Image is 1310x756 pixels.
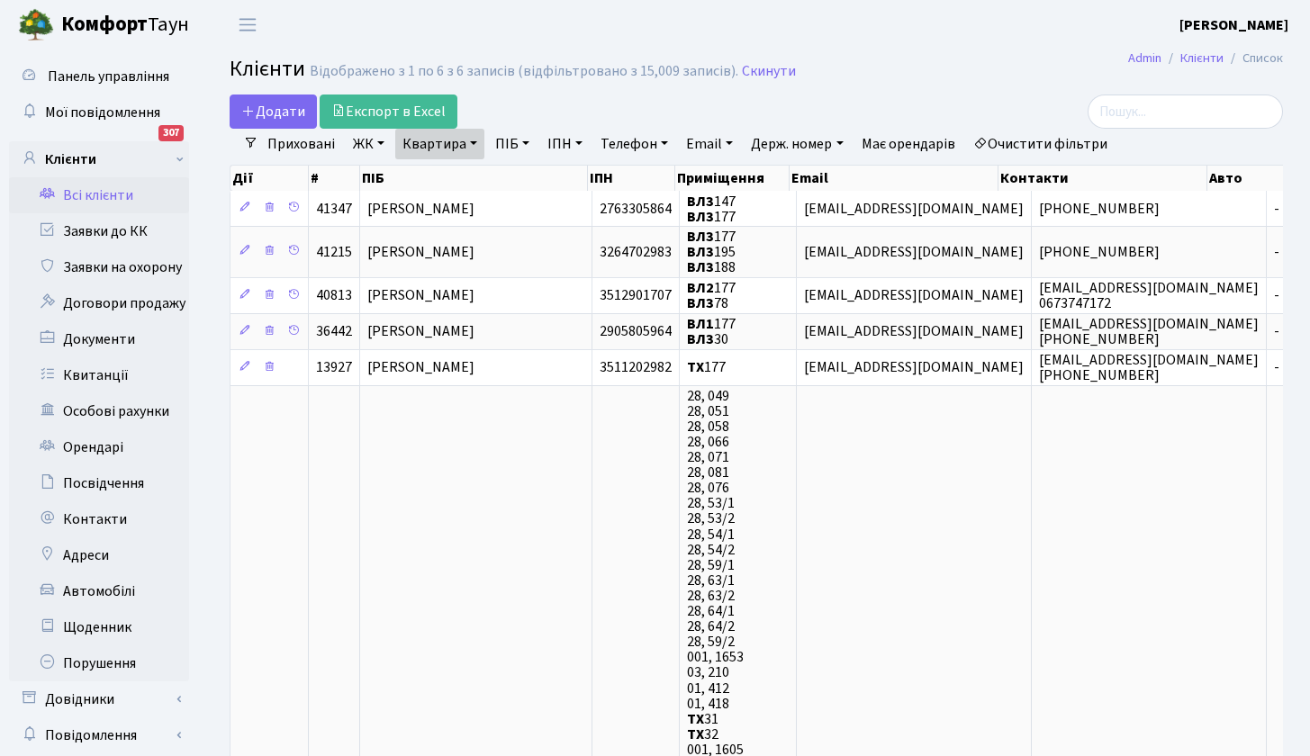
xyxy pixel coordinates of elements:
[360,166,588,191] th: ПІБ
[9,429,189,465] a: Орендарі
[367,199,474,219] span: [PERSON_NAME]
[346,129,392,159] a: ЖК
[804,199,1024,219] span: [EMAIL_ADDRESS][DOMAIN_NAME]
[241,102,305,121] span: Додати
[679,129,740,159] a: Email
[1039,350,1259,385] span: [EMAIL_ADDRESS][DOMAIN_NAME] [PHONE_NUMBER]
[600,358,672,378] span: 3511202982
[18,7,54,43] img: logo.png
[998,166,1207,191] th: Контакти
[687,314,736,349] span: 177 30
[593,129,675,159] a: Телефон
[1274,242,1279,262] span: -
[540,129,590,159] a: ІПН
[9,213,189,249] a: Заявки до КК
[158,125,184,141] div: 307
[687,329,714,349] b: ВЛ3
[9,249,189,285] a: Заявки на охорону
[367,322,474,342] span: [PERSON_NAME]
[316,199,352,219] span: 41347
[9,321,189,357] a: Документи
[1274,358,1279,378] span: -
[230,94,317,129] a: Додати
[742,63,796,80] a: Скинути
[687,258,714,278] b: ВЛ3
[230,166,309,191] th: Дії
[687,192,714,211] b: ВЛ3
[260,129,342,159] a: Приховані
[316,358,352,378] span: 13927
[1039,242,1160,262] span: [PHONE_NUMBER]
[488,129,537,159] a: ПІБ
[600,286,672,306] span: 3512901707
[854,129,962,159] a: Має орендарів
[744,129,850,159] a: Держ. номер
[9,465,189,501] a: Посвідчення
[675,166,790,191] th: Приміщення
[230,53,305,85] span: Клієнти
[687,242,714,262] b: ВЛ3
[316,242,352,262] span: 41215
[61,10,148,39] b: Комфорт
[687,192,736,227] span: 147 177
[790,166,998,191] th: Email
[687,358,726,378] span: 177
[687,709,704,729] b: ТХ
[1039,278,1259,313] span: [EMAIL_ADDRESS][DOMAIN_NAME] 0673747172
[320,94,457,129] a: Експорт в Excel
[1088,94,1283,129] input: Пошук...
[9,285,189,321] a: Договори продажу
[395,129,484,159] a: Квартира
[9,357,189,393] a: Квитанції
[9,501,189,537] a: Контакти
[1039,314,1259,349] span: [EMAIL_ADDRESS][DOMAIN_NAME] [PHONE_NUMBER]
[1274,322,1279,342] span: -
[687,227,714,247] b: ВЛ3
[600,199,672,219] span: 2763305864
[1128,49,1161,67] a: Admin
[9,58,189,94] a: Панель управління
[9,681,189,717] a: Довідники
[804,286,1024,306] span: [EMAIL_ADDRESS][DOMAIN_NAME]
[9,573,189,609] a: Автомобілі
[9,717,189,753] a: Повідомлення
[1274,286,1279,306] span: -
[966,129,1115,159] a: Очистити фільтри
[687,227,736,277] span: 177 195 188
[588,166,675,191] th: ІПН
[687,278,736,313] span: 177 78
[9,609,189,645] a: Щоденник
[310,63,738,80] div: Відображено з 1 по 6 з 6 записів (відфільтровано з 15,009 записів).
[1039,199,1160,219] span: [PHONE_NUMBER]
[1101,40,1310,77] nav: breadcrumb
[1179,14,1288,36] a: [PERSON_NAME]
[1224,49,1283,68] li: Список
[687,278,714,298] b: ВЛ2
[804,322,1024,342] span: [EMAIL_ADDRESS][DOMAIN_NAME]
[600,242,672,262] span: 3264702983
[225,10,270,40] button: Переключити навігацію
[1180,49,1224,67] a: Клієнти
[367,358,474,378] span: [PERSON_NAME]
[9,393,189,429] a: Особові рахунки
[61,10,189,40] span: Таун
[1274,199,1279,219] span: -
[9,141,189,177] a: Клієнти
[316,286,352,306] span: 40813
[1179,15,1288,35] b: [PERSON_NAME]
[9,645,189,681] a: Порушення
[600,322,672,342] span: 2905805964
[687,293,714,313] b: ВЛ3
[367,286,474,306] span: [PERSON_NAME]
[9,537,189,573] a: Адреси
[48,67,169,86] span: Панель управління
[309,166,360,191] th: #
[9,94,189,130] a: Мої повідомлення307
[687,358,704,378] b: ТХ
[687,207,714,227] b: ВЛ3
[804,358,1024,378] span: [EMAIL_ADDRESS][DOMAIN_NAME]
[687,314,714,334] b: ВЛ1
[9,177,189,213] a: Всі клієнти
[367,242,474,262] span: [PERSON_NAME]
[804,242,1024,262] span: [EMAIL_ADDRESS][DOMAIN_NAME]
